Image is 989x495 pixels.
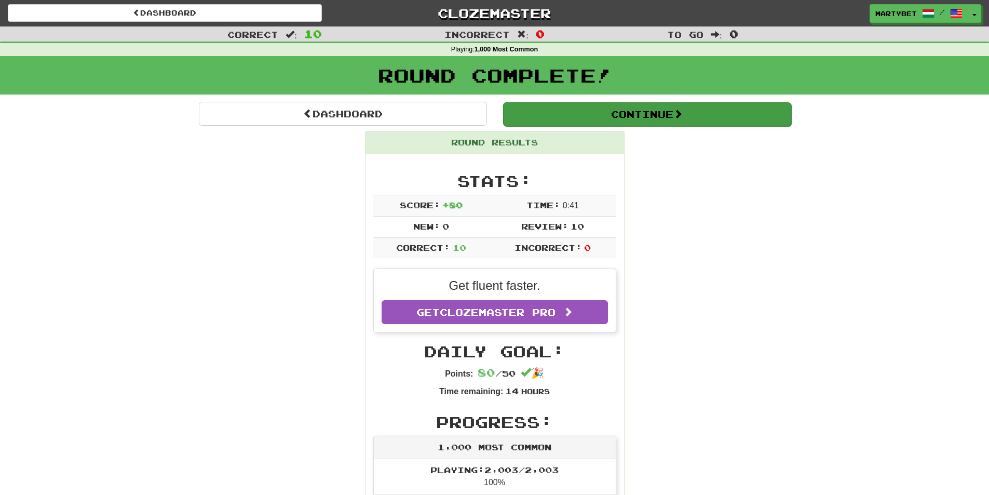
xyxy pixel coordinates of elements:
a: Dashboard [199,102,487,126]
span: Review: [521,221,568,231]
span: New: [413,221,440,231]
span: : [711,30,722,39]
span: Incorrect: [514,243,582,252]
strong: Points: [445,369,473,378]
span: + 80 [442,200,463,210]
span: Clozemaster Pro [440,306,556,318]
span: To go [667,29,703,39]
span: Score: [400,200,440,210]
span: 10 [453,243,466,252]
h2: Progress: [373,413,616,431]
span: 0 [536,28,545,40]
span: Incorrect [444,29,510,39]
h2: Daily Goal: [373,343,616,360]
span: : [517,30,529,39]
div: 1,000 Most Common [374,436,616,459]
h2: Stats: [373,172,616,190]
h1: Round Complete! [4,65,985,86]
span: 0 : 41 [563,201,579,210]
span: 10 [304,28,322,40]
p: Get fluent faster. [382,277,608,295]
span: Time: [526,200,560,210]
a: Martybet / [870,4,968,23]
span: Playing: 2,003 / 2,003 [430,465,559,475]
span: 🎉 [521,367,544,379]
span: 0 [584,243,591,252]
span: / [940,8,945,16]
strong: 1,000 Most Common [475,46,538,53]
li: 100% [374,459,616,494]
a: GetClozemaster Pro [382,300,608,324]
span: Correct: [396,243,450,252]
span: 0 [442,221,449,231]
span: : [286,30,297,39]
a: Clozemaster [337,4,652,22]
small: Hours [521,387,550,396]
strong: Time remaining: [439,387,503,396]
span: Correct [227,29,278,39]
a: Dashboard [8,4,322,22]
span: Martybet [875,9,917,18]
span: 10 [571,221,584,231]
div: Round Results [365,131,624,154]
span: 80 [478,366,495,379]
button: Continue [503,102,791,126]
span: / 50 [478,368,516,378]
span: 14 [505,386,519,396]
span: 0 [729,28,738,40]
